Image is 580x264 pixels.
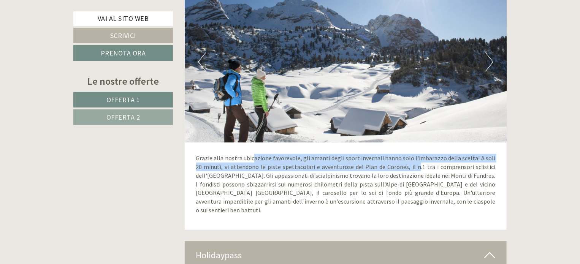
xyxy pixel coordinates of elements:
button: Invia [260,198,300,213]
div: Le nostre offerte [73,74,173,88]
p: Grazie alla nostra ubicazione favorevole, gli amanti degli sport invernali hanno solo l'imbarazzo... [196,154,496,215]
small: 14:53 [11,37,112,42]
div: Inso Sonnenheim [11,22,112,28]
span: Offerta 2 [106,113,140,122]
a: Prenota ora [73,45,173,61]
div: Buon giorno, come possiamo aiutarla? [6,21,116,44]
button: Previous [198,52,206,71]
div: martedì [133,6,167,19]
span: Offerta 1 [106,95,140,104]
button: Next [485,52,493,71]
a: Scrivici [73,28,173,43]
a: Vai al sito web [73,11,173,26]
